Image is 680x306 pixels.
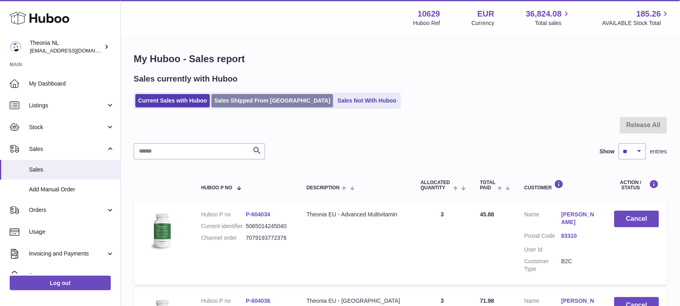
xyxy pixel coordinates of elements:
a: [PERSON_NAME] [562,211,599,226]
strong: 10629 [418,8,440,19]
dd: 7079193772378 [246,234,290,242]
span: ALLOCATED Quantity [421,180,451,191]
label: Show [600,148,615,155]
span: Cases [29,272,114,279]
span: Stock [29,124,106,131]
span: 71.98 [480,298,494,304]
span: Description [307,185,340,191]
a: Sales Not With Huboo [335,94,399,107]
span: AVAILABLE Stock Total [602,19,670,27]
h2: Sales currently with Huboo [134,73,238,84]
a: 83310 [562,232,599,240]
span: 36,824.08 [526,8,562,19]
strong: EUR [477,8,494,19]
dt: Huboo P no [201,211,246,218]
span: 185.26 [636,8,661,19]
div: Theonia EU - [GEOGRAPHIC_DATA] [307,297,404,305]
a: P-604036 [246,298,270,304]
span: Orders [29,206,106,214]
dt: Huboo P no [201,297,246,305]
span: entries [650,148,667,155]
dt: User Id [525,246,562,254]
dt: Postal Code [525,232,562,242]
a: 185.26 AVAILABLE Stock Total [602,8,670,27]
div: Currency [472,19,495,27]
dt: Current identifier [201,222,246,230]
span: Sales [29,166,114,174]
span: Sales [29,145,106,153]
span: [EMAIL_ADDRESS][DOMAIN_NAME] [30,47,118,54]
div: Huboo Ref [413,19,440,27]
span: Listings [29,102,106,109]
img: 106291725893241.jpg [142,211,182,251]
a: Current Sales with Huboo [135,94,210,107]
img: info@wholesomegoods.eu [10,41,22,53]
dd: 5065014245040 [246,222,290,230]
a: 36,824.08 Total sales [526,8,571,27]
div: Theonia NL [30,39,102,54]
td: 3 [413,203,472,285]
span: Huboo P no [201,185,232,191]
span: Add Manual Order [29,186,114,193]
div: Customer [525,180,598,191]
span: My Dashboard [29,80,114,88]
dt: Name [525,211,562,228]
a: P-604034 [246,211,270,218]
button: Cancel [614,211,659,227]
dd: B2C [562,258,599,273]
span: Invoicing and Payments [29,250,106,258]
dt: Customer Type [525,258,562,273]
a: Log out [10,276,111,290]
span: 45.88 [480,211,494,218]
h1: My Huboo - Sales report [134,52,667,65]
span: Total sales [535,19,571,27]
dt: Channel order [201,234,246,242]
span: Usage [29,228,114,236]
a: Sales Shipped From [GEOGRAPHIC_DATA] [211,94,333,107]
div: Theonia EU - Advanced Multivitamin [307,211,404,218]
div: Action / Status [614,180,659,191]
span: Total paid [480,180,496,191]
